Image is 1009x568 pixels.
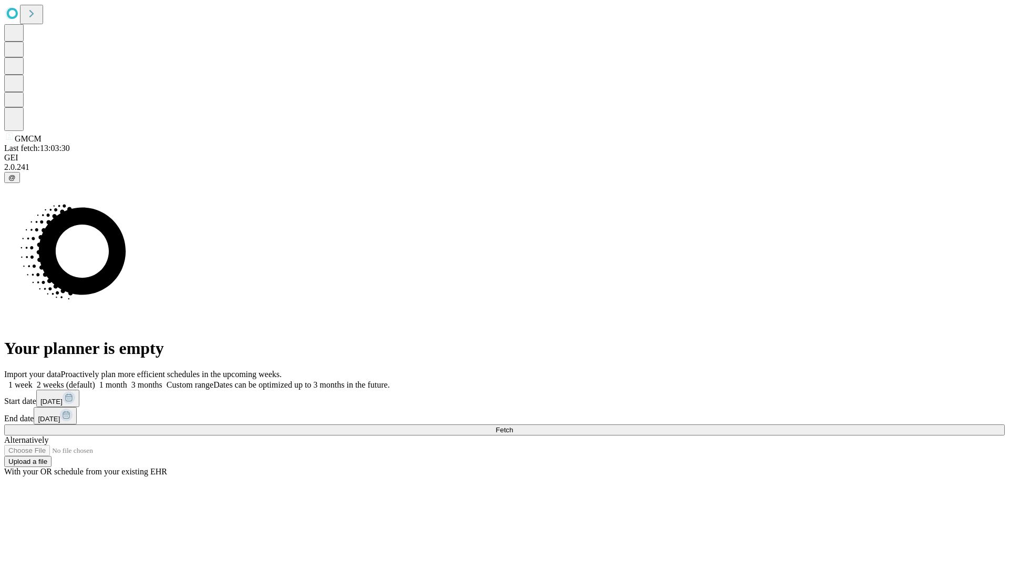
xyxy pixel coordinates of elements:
[4,424,1005,435] button: Fetch
[34,407,77,424] button: [DATE]
[36,390,79,407] button: [DATE]
[4,163,1005,172] div: 2.0.241
[4,456,52,467] button: Upload a file
[167,380,213,389] span: Custom range
[38,415,60,423] span: [DATE]
[4,153,1005,163] div: GEI
[40,398,63,405] span: [DATE]
[99,380,127,389] span: 1 month
[4,467,167,476] span: With your OR schedule from your existing EHR
[4,370,61,379] span: Import your data
[4,407,1005,424] div: End date
[8,380,33,389] span: 1 week
[4,390,1005,407] div: Start date
[4,144,70,153] span: Last fetch: 13:03:30
[15,134,42,143] span: GMCM
[4,339,1005,358] h1: Your planner is empty
[4,435,48,444] span: Alternatively
[213,380,389,389] span: Dates can be optimized up to 3 months in the future.
[8,174,16,181] span: @
[496,426,513,434] span: Fetch
[61,370,282,379] span: Proactively plan more efficient schedules in the upcoming weeks.
[131,380,162,389] span: 3 months
[37,380,95,389] span: 2 weeks (default)
[4,172,20,183] button: @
